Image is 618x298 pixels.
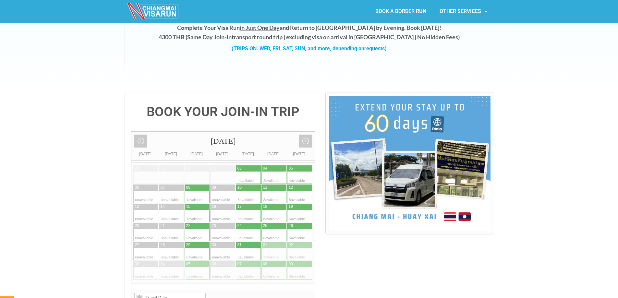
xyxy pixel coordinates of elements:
[135,204,139,209] div: 13
[289,185,293,190] div: 12
[212,242,216,248] div: 30
[237,261,242,267] div: 07
[261,151,286,157] div: [DATE]
[135,185,139,190] div: 06
[161,261,165,267] div: 04
[184,151,210,157] div: [DATE]
[186,166,190,171] div: 01
[263,185,267,190] div: 11
[186,185,190,190] div: 08
[135,166,139,171] div: 29
[232,45,387,52] strong: (TRIPS ON: WED, FRI, SAT, SUN, and more, depending on
[158,151,184,157] div: [DATE]
[186,261,190,267] div: 05
[237,185,242,190] div: 10
[186,204,190,209] div: 15
[161,204,165,209] div: 14
[240,24,280,31] span: in Just One Day
[263,166,267,171] div: 04
[212,185,216,190] div: 09
[289,223,293,229] div: 26
[289,242,293,248] div: 02
[133,151,158,157] div: [DATE]
[263,261,267,267] div: 08
[161,166,165,171] div: 30
[210,151,235,157] div: [DATE]
[131,132,315,151] div: [DATE]
[131,105,316,118] h4: BOOK YOUR JOIN-IN TRIP
[212,223,216,229] div: 23
[237,242,242,248] div: 31
[212,261,216,267] div: 06
[263,223,267,229] div: 25
[289,166,293,171] div: 05
[135,261,139,267] div: 03
[161,185,165,190] div: 07
[433,4,494,19] a: OTHER SERVICES
[135,223,139,229] div: 20
[286,151,312,157] div: [DATE]
[289,261,293,267] div: 09
[237,204,242,209] div: 17
[186,242,190,248] div: 29
[309,4,494,19] nav: Menu
[135,242,139,248] div: 27
[235,151,261,157] div: [DATE]
[237,223,242,229] div: 24
[186,223,190,229] div: 22
[263,242,267,248] div: 01
[237,166,242,171] div: 03
[364,45,387,52] span: requests)
[212,166,216,171] div: 02
[263,204,267,209] div: 18
[212,204,216,209] div: 16
[161,223,165,229] div: 21
[161,242,165,248] div: 28
[289,204,293,209] div: 19
[131,23,487,42] h4: Complete Your Visa Run and Return to [GEOGRAPHIC_DATA] by Evening. Book [DATE]! 4300 THB ( transp...
[369,4,433,19] a: BOOK A BORDER RUN
[187,33,232,41] strong: Same Day Join-In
